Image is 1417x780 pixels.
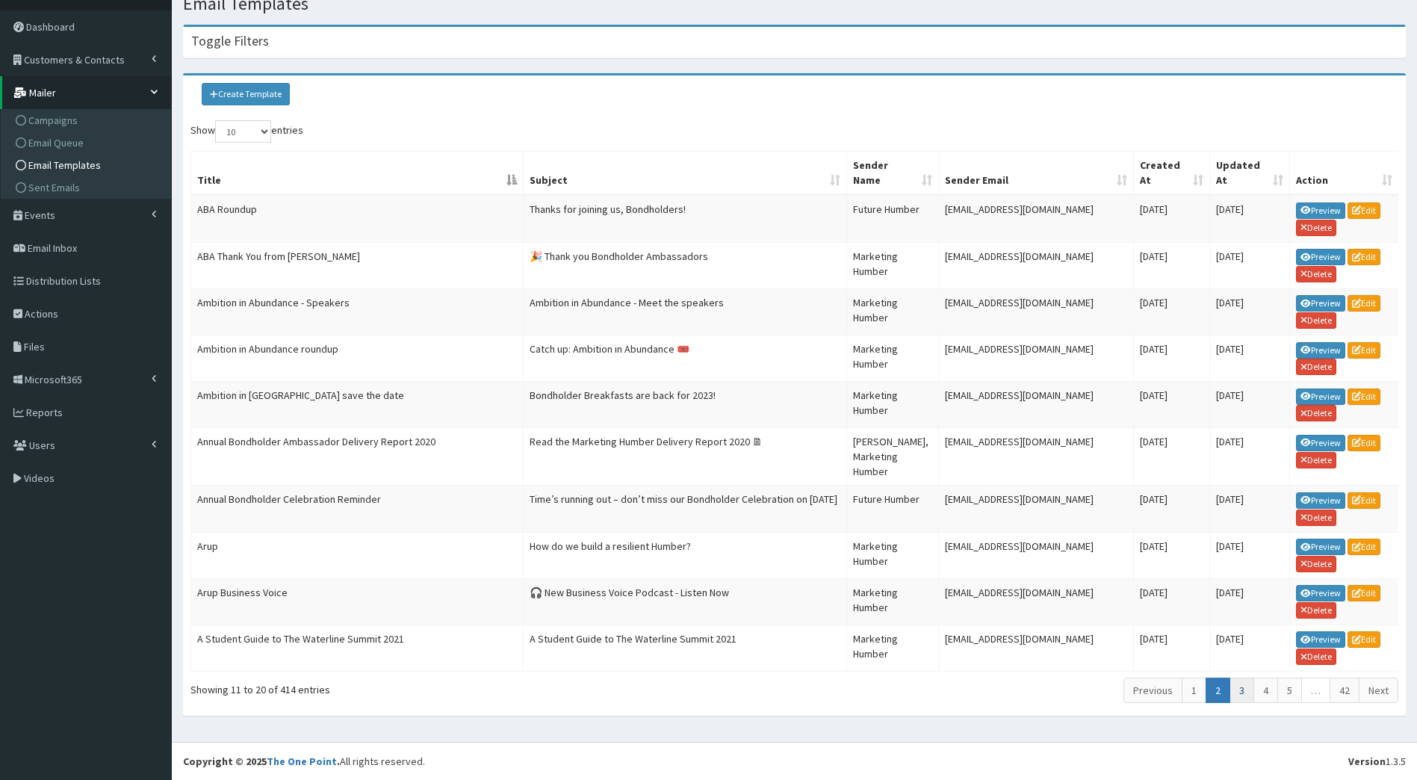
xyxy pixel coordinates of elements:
[1253,678,1278,703] a: 4
[524,152,848,195] th: Subject: activate to sort column ascending
[524,427,848,485] td: Read the Marketing Humber Delivery Report 2020 🗎
[1210,427,1290,485] td: [DATE]
[1348,755,1386,768] b: Version
[29,86,56,99] span: Mailer
[1296,649,1336,665] a: Delete
[1296,492,1345,509] a: Preview
[939,532,1134,578] td: [EMAIL_ADDRESS][DOMAIN_NAME]
[191,625,524,671] td: A Student Guide to The Waterline Summit 2021
[847,485,939,531] td: Future Humber
[191,34,269,48] h4: Toggle Filters
[1296,202,1345,219] a: Preview
[24,340,45,353] span: Files
[1230,678,1254,703] a: 3
[1296,389,1345,405] a: Preview
[1296,312,1336,329] a: Delete
[1348,492,1380,509] a: Edit
[1348,539,1380,555] a: Edit
[524,578,848,625] td: 🎧 New Business Voice Podcast - Listen Now
[847,242,939,288] td: Marketing Humber
[1301,678,1330,703] a: …
[939,242,1134,288] td: [EMAIL_ADDRESS][DOMAIN_NAME]
[847,288,939,335] td: Marketing Humber
[202,83,290,105] a: Create Template
[1348,389,1380,405] a: Edit
[1348,342,1380,359] a: Edit
[1134,381,1210,427] td: [DATE]
[191,485,524,531] td: Annual Bondholder Celebration Reminder
[1123,678,1182,703] a: Previous
[183,755,340,768] strong: Copyright © 2025 .
[191,152,524,195] th: Title: activate to sort column descending
[190,676,683,697] div: Showing 11 to 20 of 414 entries
[524,381,848,427] td: Bondholder Breakfasts are back for 2023!
[1296,556,1336,572] a: Delete
[847,195,939,241] td: Future Humber
[191,288,524,335] td: Ambition in Abundance - Speakers
[1134,195,1210,241] td: [DATE]
[524,242,848,288] td: 🎉 Thank you Bondholder Ambassadors
[1296,539,1345,555] a: Preview
[524,195,848,241] td: Thanks for joining us, Bondholders!
[1296,631,1345,648] a: Preview
[1210,381,1290,427] td: [DATE]
[939,335,1134,381] td: [EMAIL_ADDRESS][DOMAIN_NAME]
[939,381,1134,427] td: [EMAIL_ADDRESS][DOMAIN_NAME]
[4,154,171,176] a: Email Templates
[191,578,524,625] td: Arup Business Voice
[1348,754,1406,769] div: 1.3.5
[1277,678,1302,703] a: 5
[4,131,171,154] a: Email Queue
[847,578,939,625] td: Marketing Humber
[1210,288,1290,335] td: [DATE]
[847,335,939,381] td: Marketing Humber
[4,176,171,199] a: Sent Emails
[28,241,77,255] span: Email Inbox
[1210,195,1290,241] td: [DATE]
[26,20,75,34] span: Dashboard
[1182,678,1206,703] a: 1
[1210,578,1290,625] td: [DATE]
[939,288,1134,335] td: [EMAIL_ADDRESS][DOMAIN_NAME]
[1348,202,1380,219] a: Edit
[191,427,524,485] td: Annual Bondholder Ambassador Delivery Report 2020
[191,532,524,578] td: Arup
[28,136,84,149] span: Email Queue
[939,485,1134,531] td: [EMAIL_ADDRESS][DOMAIN_NAME]
[524,288,848,335] td: Ambition in Abundance - Meet the speakers
[1296,249,1345,265] a: Preview
[939,195,1134,241] td: [EMAIL_ADDRESS][DOMAIN_NAME]
[939,152,1134,195] th: Sender Email: activate to sort column ascending
[847,381,939,427] td: Marketing Humber
[524,335,848,381] td: Catch up: Ambition in Abundance 🎟️
[1134,152,1210,195] th: Created At: activate to sort column ascending
[191,335,524,381] td: Ambition in Abundance roundup
[1296,359,1336,375] a: Delete
[26,274,101,288] span: Distribution Lists
[1348,249,1380,265] a: Edit
[1134,288,1210,335] td: [DATE]
[215,120,271,143] select: Showentries
[1210,242,1290,288] td: [DATE]
[1134,578,1210,625] td: [DATE]
[1296,452,1336,468] a: Delete
[847,532,939,578] td: Marketing Humber
[1296,266,1336,282] a: Delete
[1134,335,1210,381] td: [DATE]
[1206,678,1230,703] a: 2
[1134,427,1210,485] td: [DATE]
[1210,532,1290,578] td: [DATE]
[1296,510,1336,526] a: Delete
[29,439,55,452] span: Users
[28,158,101,172] span: Email Templates
[1210,335,1290,381] td: [DATE]
[1210,625,1290,671] td: [DATE]
[1134,242,1210,288] td: [DATE]
[1296,405,1336,421] a: Delete
[25,373,82,386] span: Microsoft365
[847,625,939,671] td: Marketing Humber
[524,625,848,671] td: A Student Guide to The Waterline Summit 2021
[1359,678,1398,703] a: Next
[1296,342,1345,359] a: Preview
[191,381,524,427] td: Ambition in [GEOGRAPHIC_DATA] save the date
